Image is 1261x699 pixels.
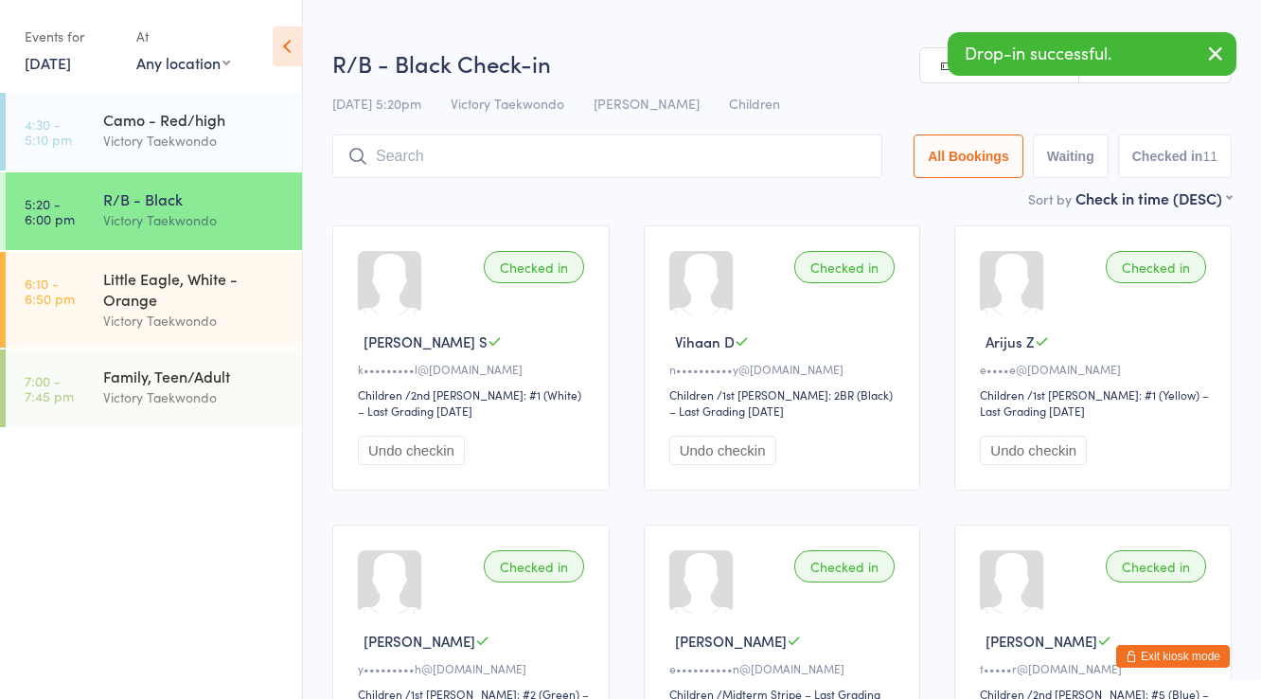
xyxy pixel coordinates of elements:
div: Check in time (DESC) [1075,188,1232,208]
div: Children [358,386,402,403]
button: Undo checkin [358,436,465,465]
time: 5:20 - 6:00 pm [25,196,75,226]
a: 7:00 -7:45 pmFamily, Teen/AdultVictory Taekwondo [6,349,302,427]
a: 5:20 -6:00 pmR/B - BlackVictory Taekwondo [6,172,302,250]
div: Victory Taekwondo [103,386,286,408]
span: / 1st [PERSON_NAME]: 2BR (Black) – Last Grading [DATE] [669,386,893,419]
button: Checked in11 [1118,134,1232,178]
div: Any location [136,52,230,73]
div: R/B - Black [103,188,286,209]
div: Camo - Red/high [103,109,286,130]
span: [PERSON_NAME] [675,631,787,651]
span: / 1st [PERSON_NAME]: #1 (Yellow) – Last Grading [DATE] [980,386,1209,419]
span: Children [729,94,780,113]
button: Waiting [1033,134,1109,178]
div: Checked in [794,251,895,283]
span: [PERSON_NAME] [364,631,475,651]
div: Victory Taekwondo [103,130,286,152]
div: y•••••••••h@[DOMAIN_NAME] [358,660,590,676]
div: Checked in [484,550,584,582]
span: [PERSON_NAME] [986,631,1097,651]
div: n••••••••••y@[DOMAIN_NAME] [669,361,901,377]
button: Undo checkin [980,436,1087,465]
div: Family, Teen/Adult [103,366,286,386]
div: Children [669,386,714,403]
span: [PERSON_NAME] S [364,332,488,351]
time: 6:10 - 6:50 pm [25,276,75,306]
div: Victory Taekwondo [103,209,286,231]
div: e••••e@[DOMAIN_NAME] [980,361,1212,377]
div: Drop-in successful. [948,32,1236,76]
span: [DATE] 5:20pm [332,94,421,113]
button: All Bookings [914,134,1023,178]
div: Victory Taekwondo [103,310,286,332]
div: Checked in [484,251,584,283]
span: [PERSON_NAME] [594,94,700,113]
button: Undo checkin [669,436,776,465]
span: Victory Taekwondo [451,94,564,113]
time: 7:00 - 7:45 pm [25,373,74,403]
div: Checked in [1106,550,1206,582]
div: Events for [25,21,117,52]
h2: R/B - Black Check-in [332,47,1232,79]
div: 11 [1202,149,1217,164]
span: Arijus Z [986,332,1035,351]
div: Children [980,386,1024,403]
a: [DATE] [25,52,71,73]
input: Search [332,134,882,178]
div: t•••••r@[DOMAIN_NAME] [980,660,1212,676]
span: / 2nd [PERSON_NAME]: #1 (White) – Last Grading [DATE] [358,386,581,419]
div: Checked in [1106,251,1206,283]
div: Little Eagle, White - Orange [103,268,286,310]
span: Vihaan D [675,332,735,351]
div: Checked in [794,550,895,582]
div: At [136,21,230,52]
div: k•••••••••l@[DOMAIN_NAME] [358,361,590,377]
time: 4:30 - 5:10 pm [25,116,72,147]
button: Exit kiosk mode [1116,645,1230,668]
div: e••••••••••n@[DOMAIN_NAME] [669,660,901,676]
a: 6:10 -6:50 pmLittle Eagle, White - OrangeVictory Taekwondo [6,252,302,348]
label: Sort by [1028,189,1072,208]
a: 4:30 -5:10 pmCamo - Red/highVictory Taekwondo [6,93,302,170]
